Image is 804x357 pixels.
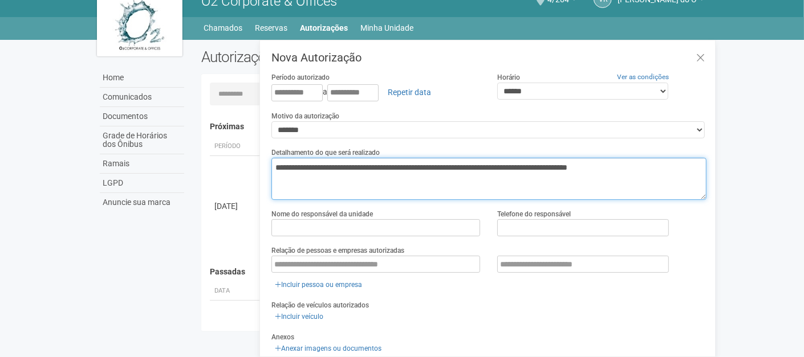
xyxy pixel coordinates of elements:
th: Período [210,137,261,156]
h2: Autorizações [201,48,445,65]
label: Detalhamento do que será realizado [271,147,380,158]
a: Minha Unidade [360,20,413,36]
th: Data [210,282,261,301]
a: Autorizações [300,20,348,36]
h4: Passadas [210,268,699,276]
a: Incluir veículo [271,310,327,323]
a: Ver as condições [617,73,669,81]
a: LGPD [100,174,184,193]
label: Telefone do responsável [497,209,571,219]
label: Anexos [271,332,294,342]
a: Chamados [204,20,242,36]
a: Anuncie sua marca [100,193,184,212]
h4: Próximas [210,122,699,131]
div: [DATE] [214,322,257,334]
a: Reservas [255,20,287,36]
a: Home [100,68,184,88]
a: Comunicados [100,88,184,107]
label: Relação de pessoas e empresas autorizadas [271,245,404,256]
a: Anexar imagens ou documentos [271,342,385,355]
label: Relação de veículos autorizados [271,300,369,310]
a: Repetir data [380,83,438,102]
label: Nome do responsável da unidade [271,209,373,219]
label: Horário [497,72,520,83]
a: Documentos [100,107,184,126]
a: Incluir pessoa ou empresa [271,278,366,291]
div: a [271,83,481,102]
a: Grade de Horários dos Ônibus [100,126,184,154]
a: Ramais [100,154,184,174]
label: Período autorizado [271,72,330,83]
h3: Nova Autorização [271,52,706,63]
div: [DATE] [214,200,257,212]
label: Motivo da autorização [271,111,339,121]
